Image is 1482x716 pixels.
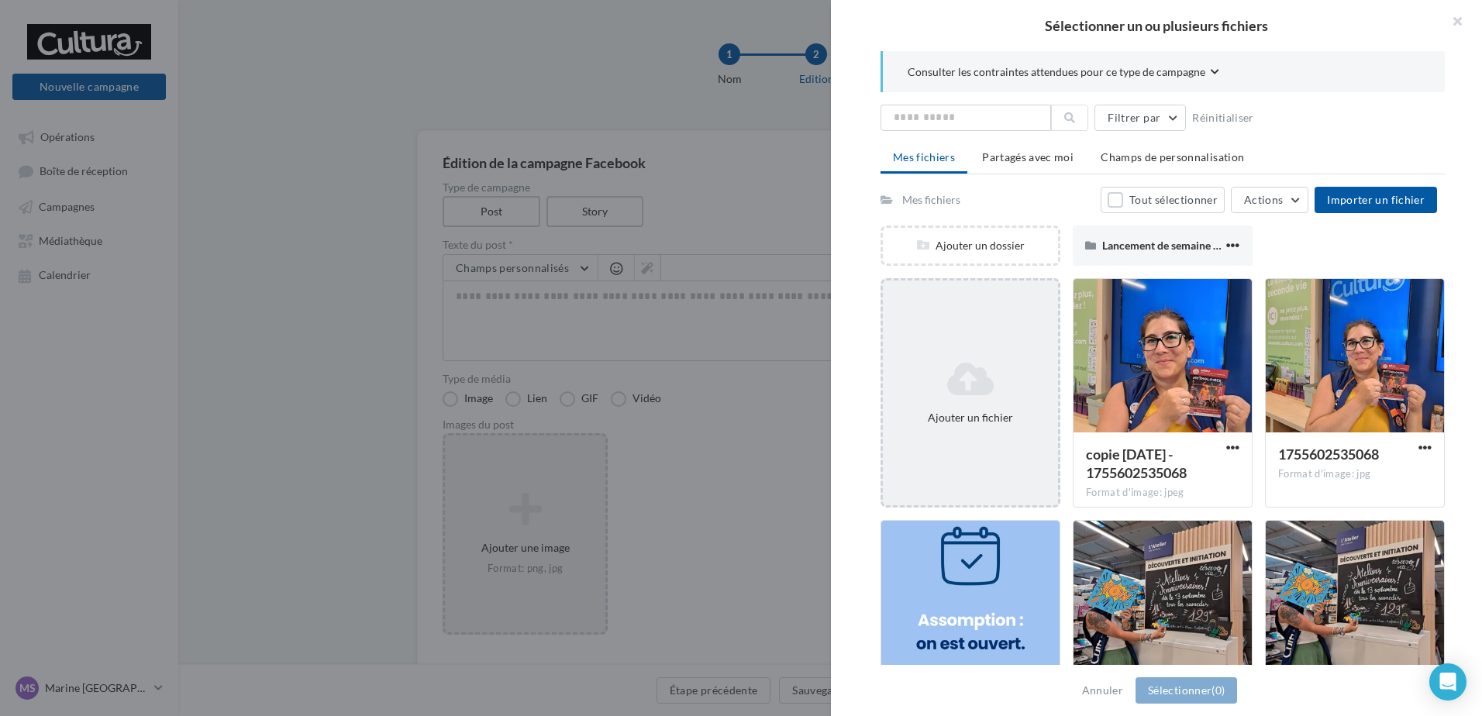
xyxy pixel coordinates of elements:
span: Importer un fichier [1327,193,1425,206]
button: Filtrer par [1094,105,1186,131]
div: Open Intercom Messenger [1429,663,1466,701]
span: (0) [1211,683,1225,697]
button: Sélectionner(0) [1136,677,1237,704]
div: Mes fichiers [902,192,960,208]
button: Importer un fichier [1315,187,1437,213]
button: Actions [1231,187,1308,213]
button: Tout sélectionner [1101,187,1225,213]
span: Actions [1244,193,1283,206]
div: Format d'image: jpg [1278,467,1432,481]
h2: Sélectionner un ou plusieurs fichiers [856,19,1457,33]
div: Format d'image: jpeg [1086,486,1239,500]
span: 1755602535068 [1278,446,1379,463]
span: Partagés avec moi [982,150,1074,164]
span: Consulter les contraintes attendues pour ce type de campagne [908,64,1205,80]
span: Champs de personnalisation [1101,150,1244,164]
div: Ajouter un fichier [889,410,1052,425]
button: Annuler [1076,681,1129,700]
span: Lancement de semaine S50 [1102,239,1232,252]
span: Mes fichiers [893,150,955,164]
button: Consulter les contraintes attendues pour ce type de campagne [908,64,1219,83]
button: Réinitialiser [1186,108,1260,127]
div: Ajouter un dossier [883,238,1058,253]
span: copie 19-08-2025 - 1755602535068 [1086,446,1187,481]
